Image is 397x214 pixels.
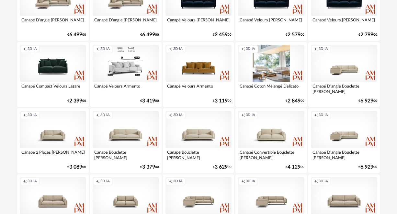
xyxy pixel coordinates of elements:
span: Creation icon [169,47,173,52]
span: Creation icon [96,47,100,52]
div: € 00 [140,33,159,37]
span: 3D IA [100,179,110,184]
div: Canapé Velours [PERSON_NAME] [238,16,304,29]
a: Creation icon 3D IA Canapé Convertible Bouclette [PERSON_NAME] €4 12900 [235,108,307,173]
span: 6 929 [360,165,373,169]
span: 3D IA [173,179,183,184]
span: 2 799 [360,33,373,37]
span: 3D IA [319,179,328,184]
div: Canapé D'angle [PERSON_NAME] [20,16,86,29]
div: € 00 [67,33,86,37]
div: Canapé 2 Places [PERSON_NAME] [20,148,86,161]
span: 2 849 [288,99,301,103]
span: 3D IA [319,113,328,118]
a: Creation icon 3D IA Canapé D'angle Bouclette [PERSON_NAME] €6 92900 [308,108,380,173]
a: Creation icon 3D IA Canapé Coton Mélangé Delicato €2 84900 [235,42,307,107]
div: Canapé Compact Velours Lazare [20,82,86,95]
div: € 00 [67,99,86,103]
div: Canapé Bouclette [PERSON_NAME] [93,148,159,161]
div: Canapé D'angle [PERSON_NAME] [93,16,159,29]
span: 3 419 [142,99,155,103]
div: € 00 [358,165,377,169]
div: € 00 [140,99,159,103]
span: Creation icon [169,113,173,118]
a: Creation icon 3D IA Canapé Bouclette [PERSON_NAME] €3 62900 [163,108,234,173]
div: € 00 [286,99,304,103]
span: 3D IA [319,47,328,52]
span: 3 629 [215,165,228,169]
div: € 00 [358,33,377,37]
span: 2 579 [288,33,301,37]
span: 3D IA [28,47,37,52]
span: 6 499 [69,33,82,37]
div: € 00 [67,165,86,169]
span: Creation icon [96,179,100,184]
div: € 00 [213,165,232,169]
a: Creation icon 3D IA Canapé Bouclette [PERSON_NAME] €3 37900 [90,108,162,173]
div: Canapé Convertible Bouclette [PERSON_NAME] [238,148,304,161]
span: 2 459 [215,33,228,37]
span: 6 929 [360,99,373,103]
span: 3D IA [100,47,110,52]
span: 3 119 [215,99,228,103]
div: Canapé D'angle Bouclette [PERSON_NAME] [311,148,377,161]
span: Creation icon [314,179,318,184]
div: € 00 [286,33,304,37]
span: 3 089 [69,165,82,169]
span: 4 129 [288,165,301,169]
div: Canapé Velours [PERSON_NAME] [311,16,377,29]
a: Creation icon 3D IA Canapé D'angle Bouclette [PERSON_NAME] €6 92900 [308,42,380,107]
span: 2 399 [69,99,82,103]
div: € 00 [213,99,232,103]
span: 3D IA [173,47,183,52]
span: Creation icon [23,47,27,52]
div: € 00 [286,165,304,169]
span: 3D IA [246,113,255,118]
span: Creation icon [23,179,27,184]
div: € 00 [213,33,232,37]
div: Canapé Velours Armento [165,82,232,95]
span: 3D IA [100,113,110,118]
span: 3D IA [28,113,37,118]
a: Creation icon 3D IA Canapé 2 Places [PERSON_NAME] €3 08900 [17,108,89,173]
div: € 00 [140,165,159,169]
div: Canapé Coton Mélangé Delicato [238,82,304,95]
div: € 00 [358,99,377,103]
span: Creation icon [241,47,245,52]
a: Creation icon 3D IA Canapé Velours Armento €3 41900 [90,42,162,107]
span: 3D IA [246,179,255,184]
span: 3 379 [142,165,155,169]
span: 3D IA [246,47,255,52]
span: 3D IA [173,113,183,118]
div: Canapé Velours [PERSON_NAME] [165,16,232,29]
div: Canapé D'angle Bouclette [PERSON_NAME] [311,82,377,95]
div: Canapé Velours Armento [93,82,159,95]
span: Creation icon [169,179,173,184]
span: 3D IA [28,179,37,184]
span: Creation icon [314,113,318,118]
span: Creation icon [314,47,318,52]
span: 6 499 [142,33,155,37]
span: Creation icon [96,113,100,118]
div: Canapé Bouclette [PERSON_NAME] [165,148,232,161]
a: Creation icon 3D IA Canapé Compact Velours Lazare €2 39900 [17,42,89,107]
span: Creation icon [241,179,245,184]
span: Creation icon [23,113,27,118]
a: Creation icon 3D IA Canapé Velours Armento €3 11900 [163,42,234,107]
span: Creation icon [241,113,245,118]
